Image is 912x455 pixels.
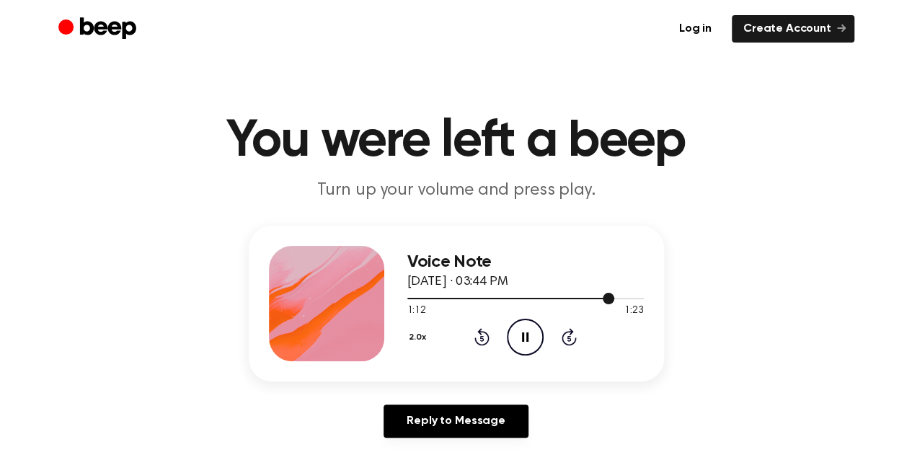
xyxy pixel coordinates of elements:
h3: Voice Note [407,252,644,272]
span: [DATE] · 03:44 PM [407,275,508,288]
a: Beep [58,15,140,43]
a: Create Account [732,15,854,43]
a: Reply to Message [384,405,528,438]
h1: You were left a beep [87,115,825,167]
span: 1:12 [407,304,426,319]
a: Log in [668,15,723,43]
p: Turn up your volume and press play. [180,179,733,203]
button: 2.0x [407,325,432,350]
span: 1:23 [624,304,643,319]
